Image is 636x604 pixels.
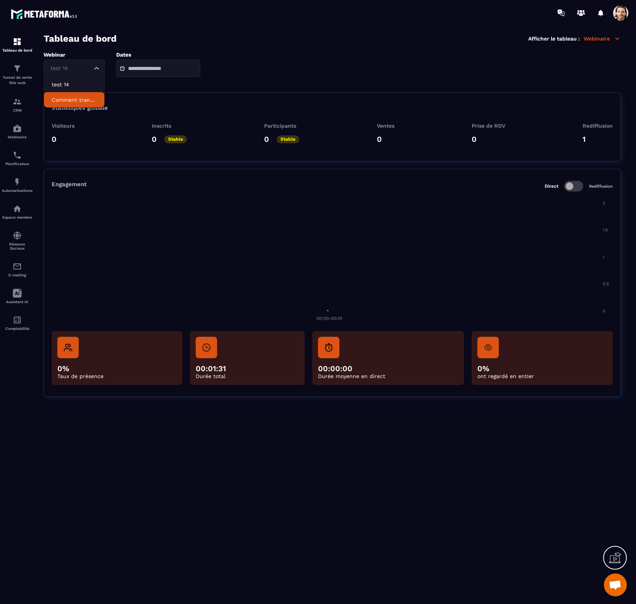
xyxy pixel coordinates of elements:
[196,364,299,373] p: 00:01:31
[603,227,608,232] tspan: 1.5
[44,52,105,58] p: Webinar
[603,281,609,286] tspan: 0.5
[49,64,92,73] input: Search for option
[318,373,458,379] p: Durée moyenne en direct
[584,35,621,42] p: Webinaire
[164,135,187,143] p: Stable
[2,225,32,256] a: social-networksocial-networkRéseaux Sociaux
[152,123,187,129] div: Inscrits
[2,48,32,52] p: Tableau de bord
[57,364,177,373] p: 0%
[2,118,32,145] a: automationsautomationsWebinaire
[2,310,32,336] a: accountantaccountantComptabilité
[116,52,200,58] p: Dates
[589,184,613,189] p: Rediffusion
[2,300,32,304] p: Assistant IA
[528,36,580,42] p: Afficher le tableau :
[477,364,607,373] p: 0%
[604,573,627,596] div: Mở cuộc trò chuyện
[13,262,22,271] img: email
[277,135,299,143] p: Stable
[152,135,157,144] p: 0
[13,97,22,106] img: formation
[472,123,505,129] div: Prise de RDV
[477,373,607,379] p: ont regardé en entier
[2,162,32,166] p: Planificateur
[603,308,605,313] tspan: 0
[52,135,57,144] p: 0
[318,364,458,373] p: 00:00:00
[472,135,477,144] p: 0
[13,231,22,240] img: social-network
[2,242,32,250] p: Réseaux Sociaux
[264,135,269,144] p: 0
[2,326,32,331] p: Comptabilité
[13,64,22,73] img: formation
[13,151,22,160] img: scheduler
[44,60,105,77] div: Search for option
[2,172,32,198] a: automationsautomationsAutomatisations
[52,104,108,111] p: Statistiques globale
[196,373,299,379] p: Durée total
[2,273,32,277] p: E-mailing
[582,123,613,129] div: Rediffusion
[2,188,32,193] p: Automatisations
[582,135,586,144] p: 1
[13,37,22,46] img: formation
[52,123,75,129] div: Visiteurs
[57,373,177,379] p: Taux de présence
[2,75,32,86] p: Tunnel de vente Site web
[13,204,22,213] img: automations
[13,124,22,133] img: automations
[603,255,604,260] tspan: 1
[13,177,22,187] img: automations
[377,123,394,129] div: Ventes
[52,96,97,104] p: Comment transformer votre épargne en un revenus mensuels stables
[2,135,32,139] p: Webinaire
[2,215,32,219] p: Espace membre
[11,7,79,21] img: logo
[316,316,342,321] tspan: 00:00-00:01
[2,198,32,225] a: automationsautomationsEspace membre
[2,256,32,283] a: emailemailE-mailing
[2,31,32,58] a: formationformationTableau de bord
[13,315,22,325] img: accountant
[2,283,32,310] a: Assistant IA
[2,91,32,118] a: formationformationCRM
[2,58,32,91] a: formationformationTunnel de vente Site web
[52,81,97,88] p: test 14
[2,108,32,112] p: CRM
[545,183,558,189] p: Direct
[264,123,299,129] div: Participants
[377,135,382,144] p: 0
[2,145,32,172] a: schedulerschedulerPlanificateur
[603,201,605,206] tspan: 2
[52,181,86,192] p: Engagement
[44,33,117,44] h3: Tableau de bord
